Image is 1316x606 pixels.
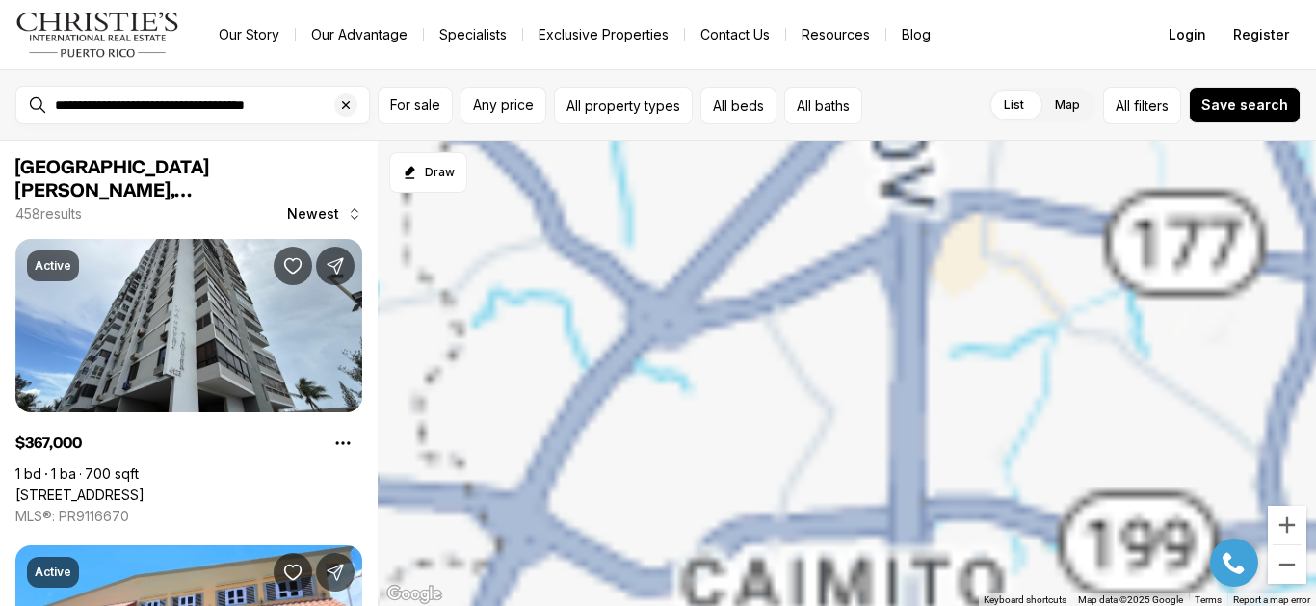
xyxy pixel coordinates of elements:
button: Share Property [316,553,355,592]
button: Zoom in [1268,506,1306,544]
button: Save Property: Sabana Seca SABANA SECA [274,553,312,592]
button: For sale [378,87,453,124]
span: Save search [1201,97,1288,113]
button: Register [1222,15,1301,54]
label: List [988,88,1040,122]
button: All property types [554,87,693,124]
span: Register [1233,27,1289,42]
button: Zoom out [1268,545,1306,584]
p: Active [35,565,71,580]
a: Our Advantage [296,21,423,48]
button: Any price [461,87,546,124]
button: Save search [1189,87,1301,123]
a: Terms (opens in new tab) [1195,594,1222,605]
button: All beds [700,87,776,124]
span: [GEOGRAPHIC_DATA][PERSON_NAME], [GEOGRAPHIC_DATA][PERSON_NAME] & Homes for Sale [15,158,326,247]
a: Blog [886,21,946,48]
button: Login [1157,15,1218,54]
a: Our Story [203,21,295,48]
span: Login [1169,27,1206,42]
button: Property options [324,424,362,462]
span: filters [1134,95,1169,116]
a: Report a map error [1233,594,1310,605]
p: Active [35,258,71,274]
a: Exclusive Properties [523,21,684,48]
button: Allfilters [1103,87,1181,124]
button: Start drawing [389,152,467,193]
label: Map [1040,88,1095,122]
img: logo [15,12,180,58]
a: 4123 ISLA VERDE AVE #201, CAROLINA PR, 00979 [15,487,145,504]
p: 458 results [15,206,82,222]
button: Clear search input [334,87,369,123]
button: Share Property [316,247,355,285]
button: Contact Us [685,21,785,48]
button: All baths [784,87,862,124]
a: Specialists [424,21,522,48]
span: All [1116,95,1130,116]
a: Resources [786,21,885,48]
span: Any price [473,97,534,113]
span: For sale [390,97,440,113]
button: Newest [276,195,374,233]
span: Newest [287,206,339,222]
button: Save Property: 4123 ISLA VERDE AVE #201 [274,247,312,285]
span: Map data ©2025 Google [1078,594,1183,605]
